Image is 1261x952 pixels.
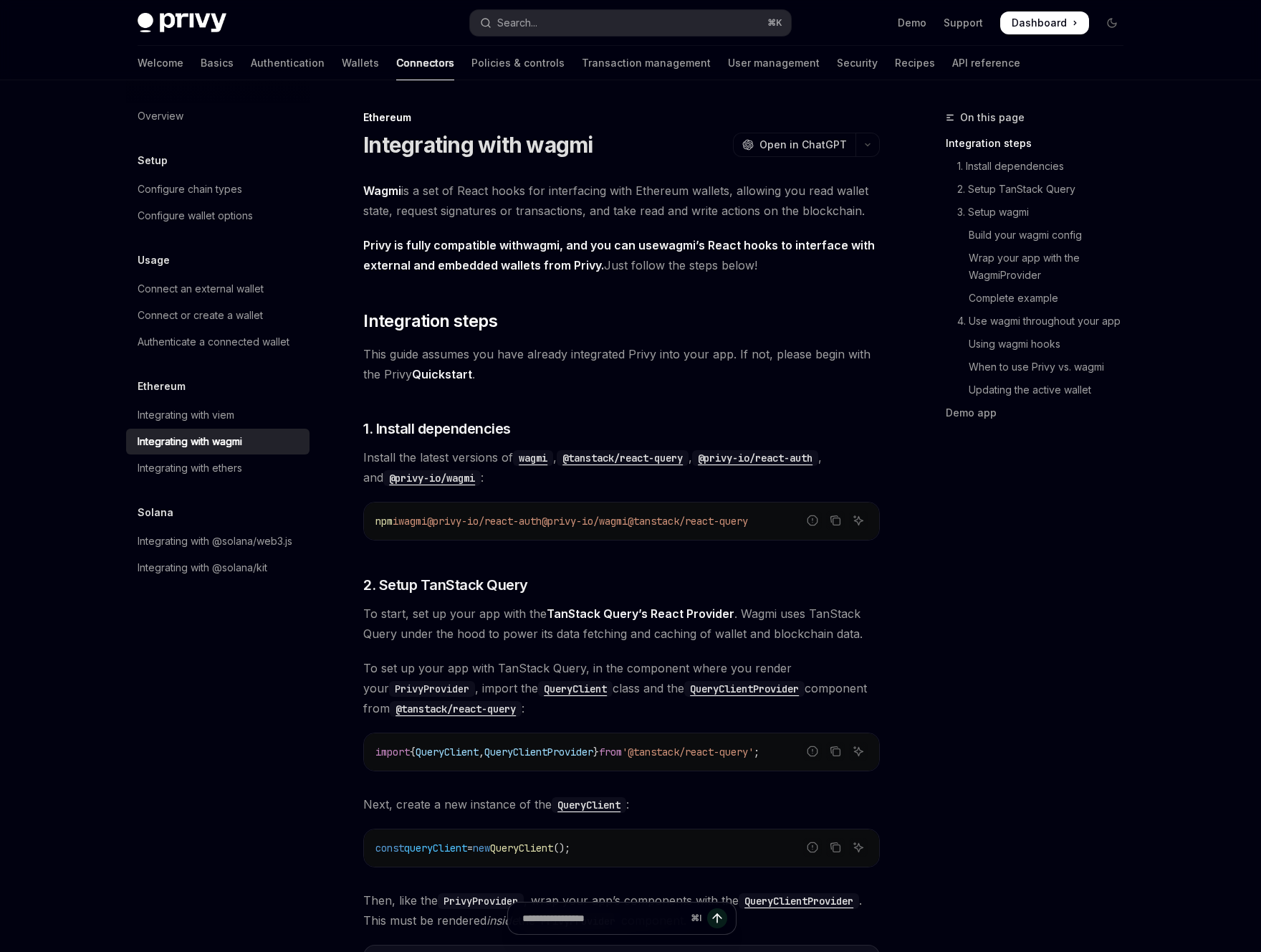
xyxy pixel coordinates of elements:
span: wagmi [398,515,427,528]
a: Complete example [946,287,1135,310]
a: Connect an external wallet [126,276,310,302]
a: Updating the active wallet [946,379,1135,401]
span: '@tanstack/react-query' [622,746,754,758]
span: , [479,746,484,758]
span: ; [754,746,759,758]
img: dark logo [138,13,226,33]
a: Authenticate a connected wallet [126,329,310,355]
div: Integrating with ethers [138,460,242,477]
a: API reference [952,46,1020,80]
a: Configure wallet options [126,203,310,229]
a: Demo [898,16,926,30]
code: @tanstack/react-query [390,701,522,717]
code: QueryClient [538,681,613,697]
a: Security [837,46,878,80]
button: Toggle dark mode [1101,11,1123,34]
a: Overview [126,103,310,129]
span: ⌘ K [767,17,782,29]
button: Open search [470,10,791,36]
a: 2. Setup TanStack Query [946,178,1135,201]
span: import [375,746,410,758]
a: Demo app [946,401,1135,424]
span: @tanstack/react-query [628,515,748,528]
span: This guide assumes you have already integrated Privy into your app. If not, please begin with the... [363,344,880,384]
span: (); [553,842,570,855]
button: Report incorrect code [803,742,822,761]
button: Copy the contents from the code block [826,838,845,857]
button: Ask AI [849,511,868,530]
span: @privy-io/wagmi [542,515,628,528]
span: QueryClient [490,842,553,855]
span: 1. Install dependencies [363,419,511,439]
span: Next, create a new instance of the : [363,794,880,814]
span: Just follow the steps below! [363,235,880,275]
a: Transaction management [582,46,711,80]
a: Wagmi [363,184,401,199]
input: Ask a question... [522,903,685,934]
code: QueryClientProvider [684,681,805,697]
button: Send message [707,908,727,928]
span: Integration steps [363,310,497,333]
strong: Privy is fully compatible with , and you can use ’s React hooks to interface with external and em... [363,238,875,272]
a: QueryClientProvider [739,893,859,908]
span: i [393,515,398,528]
a: QueryClientProvider [684,681,805,695]
a: Support [944,16,983,30]
span: from [599,746,622,758]
span: } [593,746,599,758]
code: PrivyProvider [438,893,524,909]
a: Welcome [138,46,183,80]
div: Integrating with viem [138,406,234,424]
div: Configure chain types [138,181,242,198]
code: QueryClient [552,797,626,813]
code: wagmi [513,450,553,466]
div: Integrating with wagmi [138,433,242,450]
code: @privy-io/wagmi [383,470,481,486]
a: Dashboard [1000,11,1089,34]
div: Integrating with @solana/kit [138,559,267,576]
a: Connectors [396,46,454,80]
a: @tanstack/react-query [557,450,689,465]
a: Wrap your app with the WagmiProvider [946,247,1135,287]
button: Ask AI [849,742,868,761]
span: QueryClient [416,746,479,758]
span: { [410,746,416,758]
div: Connect an external wallet [138,280,264,297]
div: Authenticate a connected wallet [138,333,289,351]
span: queryClient [404,842,467,855]
a: Integrating with ethers [126,455,310,481]
code: QueryClientProvider [739,893,859,909]
span: new [473,842,490,855]
a: QueryClient [552,797,626,811]
span: Open in ChatGPT [759,138,847,152]
code: @tanstack/react-query [557,450,689,466]
h1: Integrating with wagmi [363,132,593,158]
button: Open in ChatGPT [733,133,855,157]
a: @privy-io/wagmi [383,470,481,485]
button: Report incorrect code [803,838,822,857]
a: Connect or create a wallet [126,303,310,328]
span: To start, set up your app with the . Wagmi uses TanStack Query under the hood to power its data f... [363,604,880,644]
a: Quickstart [412,367,472,382]
a: wagmi [523,238,560,253]
a: @tanstack/react-query [390,701,522,715]
div: Overview [138,108,183,125]
h5: Solana [138,504,173,521]
span: Install the latest versions of , , , and : [363,447,880,487]
span: QueryClientProvider [484,746,593,758]
span: @privy-io/react-auth [427,515,542,528]
span: On this page [960,109,1025,126]
a: Policies & controls [471,46,565,80]
button: Ask AI [849,838,868,857]
span: Then, like the , wrap your app’s components with the . This must be rendered the component. [363,890,880,930]
h5: Ethereum [138,378,186,395]
a: wagmi [659,238,696,253]
span: 2. Setup TanStack Query [363,575,528,595]
a: Integrating with @solana/web3.js [126,528,310,554]
span: = [467,842,473,855]
a: Configure chain types [126,176,310,202]
a: Wallets [342,46,379,80]
div: Search... [497,14,537,32]
a: QueryClient [538,681,613,695]
div: Configure wallet options [138,207,253,224]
